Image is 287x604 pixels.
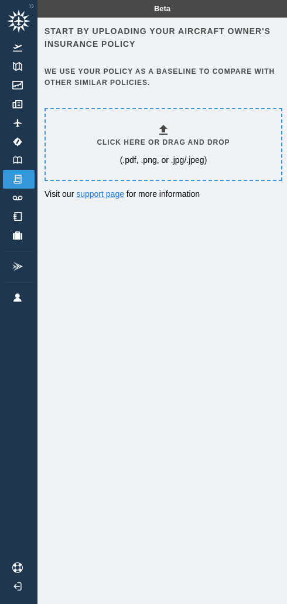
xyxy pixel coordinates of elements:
a: support page [76,189,124,199]
h6: We use your policy as a baseline to compare with other similar policies. [45,66,280,88]
p: Visit our for more information [45,188,280,200]
h6: Start by uploading your aircraft owner's insurance policy [45,25,280,51]
p: (.pdf, .png, or .jpg/.jpeg) [120,154,207,166]
h6: Click here or drag and drop [97,137,230,148]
